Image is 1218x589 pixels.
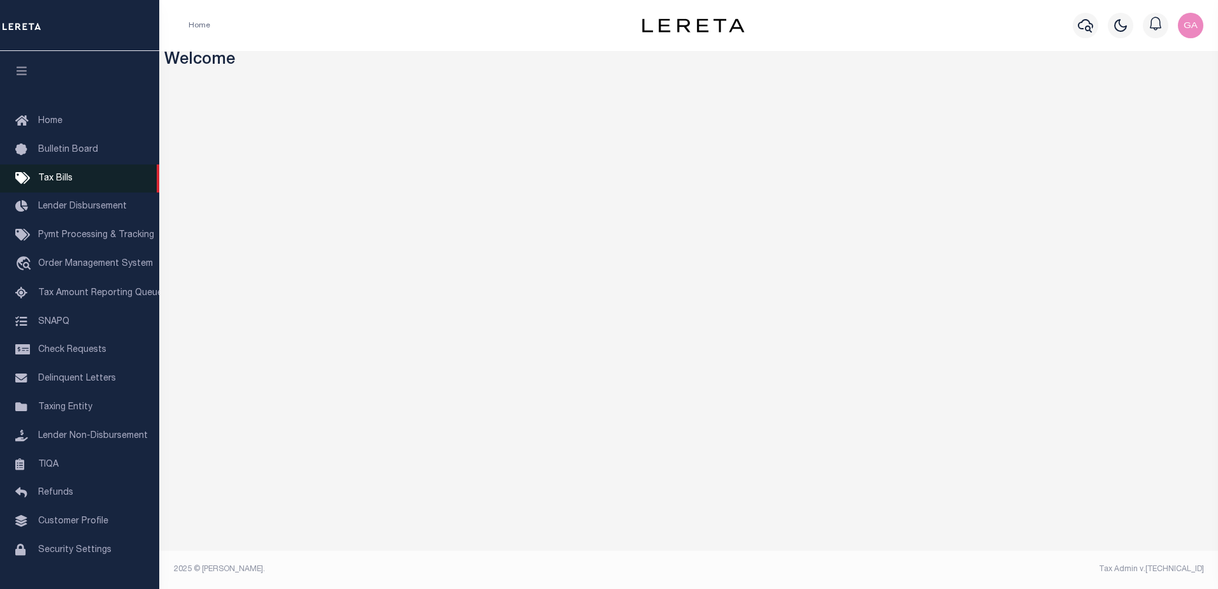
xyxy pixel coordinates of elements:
span: Lender Non-Disbursement [38,432,148,440]
span: Tax Bills [38,174,73,183]
li: Home [189,20,210,31]
span: Security Settings [38,546,111,555]
span: Tax Amount Reporting Queue [38,289,162,298]
img: logo-dark.svg [642,18,744,33]
span: Check Requests [38,345,106,354]
img: svg+xml;base64,PHN2ZyB4bWxucz0iaHR0cDovL3d3dy53My5vcmcvMjAwMC9zdmciIHBvaW50ZXItZXZlbnRzPSJub25lIi... [1178,13,1203,38]
span: SNAPQ [38,317,69,326]
span: Order Management System [38,259,153,268]
span: Pymt Processing & Tracking [38,231,154,240]
span: Refunds [38,488,73,497]
span: Delinquent Letters [38,374,116,383]
span: Customer Profile [38,517,108,526]
span: TIQA [38,460,59,469]
div: Tax Admin v.[TECHNICAL_ID] [698,564,1204,575]
span: Taxing Entity [38,403,92,412]
span: Home [38,117,62,126]
h3: Welcome [164,51,1214,71]
span: Lender Disbursement [38,202,127,211]
span: Bulletin Board [38,145,98,154]
i: travel_explore [15,256,36,273]
div: 2025 © [PERSON_NAME]. [164,564,689,575]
